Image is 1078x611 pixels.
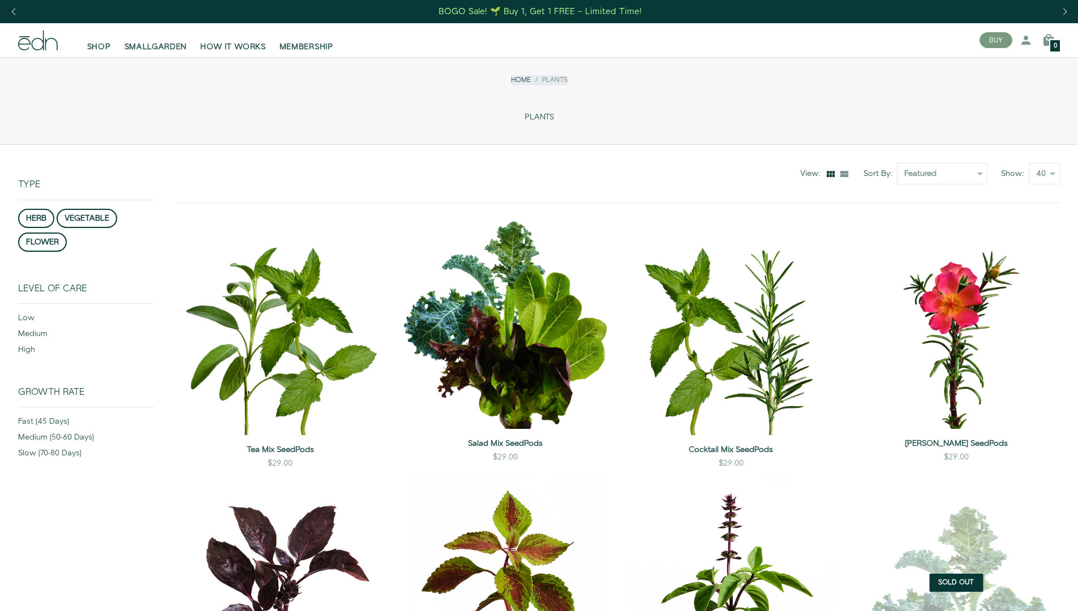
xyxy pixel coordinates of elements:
span: HOW IT WORKS [200,41,265,53]
a: BOGO Sale! 🌱 Buy 1, Get 1 FREE – Limited Time! [437,3,643,20]
nav: breadcrumbs [511,75,568,85]
div: medium (50-60 days) [18,432,154,448]
img: Salad Mix SeedPods [402,221,609,428]
label: Show: [1001,168,1029,179]
div: fast (45 days) [18,416,154,432]
div: View: [800,168,825,179]
span: PLANTS [525,113,554,122]
a: Home [511,75,531,85]
button: vegetable [57,209,117,228]
div: $29.00 [944,451,969,463]
a: Tea Mix SeedPods [177,444,384,455]
a: SMALLGARDEN [118,28,194,53]
div: Type [18,145,154,199]
div: BOGO Sale! 🌱 Buy 1, Get 1 FREE – Limited Time! [439,6,642,18]
a: HOW IT WORKS [194,28,272,53]
button: flower [18,233,67,252]
button: BUY [980,32,1012,48]
a: Salad Mix SeedPods [402,438,609,449]
label: Sort By: [864,168,897,179]
span: 0 [1054,43,1057,49]
a: Cocktail Mix SeedPods [628,444,835,455]
div: $29.00 [493,451,518,463]
div: slow (70-80 days) [18,448,154,463]
a: MEMBERSHIP [273,28,340,53]
div: low [18,312,154,328]
a: SHOP [80,28,118,53]
div: medium [18,328,154,344]
div: high [18,344,154,360]
div: Level of Care [18,283,154,303]
div: $29.00 [268,458,293,469]
div: $29.00 [719,458,744,469]
span: SMALLGARDEN [124,41,187,53]
li: Plants [531,75,568,85]
button: herb [18,209,54,228]
span: SHOP [87,41,111,53]
img: Moss Rose SeedPods [853,221,1060,428]
div: Growth Rate [18,387,154,407]
img: Tea Mix SeedPods [177,221,384,435]
a: [PERSON_NAME] SeedPods [853,438,1060,449]
span: MEMBERSHIP [280,41,333,53]
img: Cocktail Mix SeedPods [628,221,835,435]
